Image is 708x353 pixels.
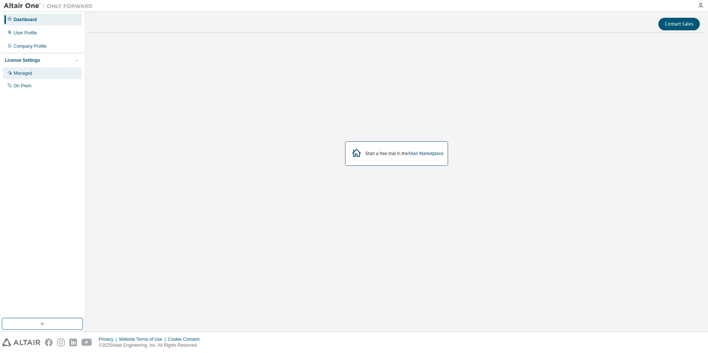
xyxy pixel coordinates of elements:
div: Privacy [99,336,119,342]
div: Managed [14,70,32,76]
img: linkedin.svg [69,339,77,346]
img: Altair One [4,2,96,10]
img: altair_logo.svg [2,339,40,346]
div: Cookie Consent [168,336,204,342]
a: Altair Marketplace [408,151,443,156]
div: User Profile [14,30,37,36]
img: instagram.svg [57,339,65,346]
div: Dashboard [14,17,37,23]
button: Contact Sales [658,18,700,30]
div: Website Terms of Use [119,336,168,342]
img: facebook.svg [45,339,53,346]
img: youtube.svg [81,339,92,346]
div: Start a free trial in the [365,151,444,157]
div: License Settings [5,57,40,63]
div: Company Profile [14,43,47,49]
p: © 2025 Altair Engineering, Inc. All Rights Reserved. [99,342,204,349]
div: On Prem [14,83,31,89]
